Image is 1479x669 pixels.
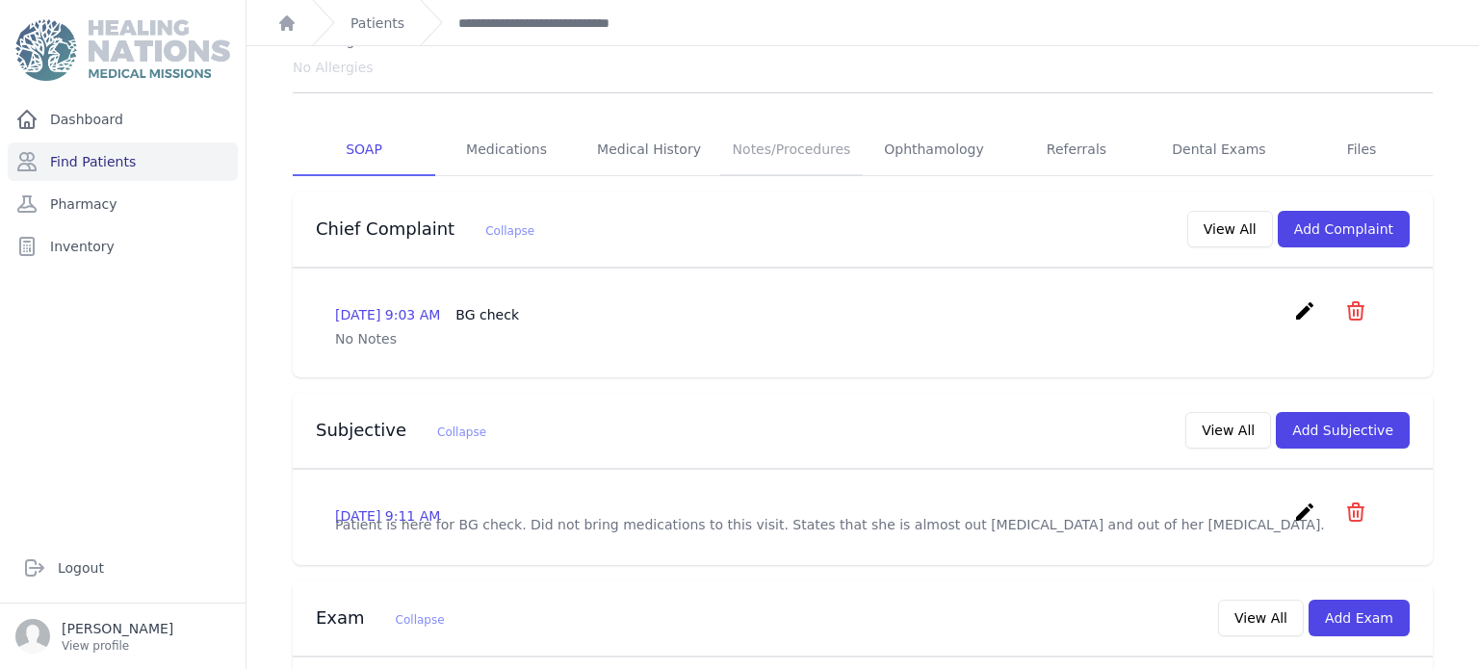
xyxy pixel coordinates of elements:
a: Dashboard [8,100,238,139]
a: Ophthamology [863,124,1005,176]
button: Add Complaint [1278,211,1410,247]
i: create [1293,299,1316,322]
p: No Notes [335,329,1390,348]
a: [PERSON_NAME] View profile [15,619,230,654]
button: View All [1185,412,1271,449]
span: Collapse [437,425,486,439]
nav: Tabs [293,124,1433,176]
p: View profile [62,638,173,654]
a: Dental Exams [1148,124,1290,176]
button: View All [1187,211,1273,247]
a: Medications [435,124,578,176]
p: [PERSON_NAME] [62,619,173,638]
h3: Exam [316,606,445,630]
a: Referrals [1005,124,1148,176]
span: Collapse [396,613,445,627]
a: Files [1290,124,1433,176]
a: Notes/Procedures [720,124,863,176]
a: Find Patients [8,142,238,181]
button: Add Exam [1309,600,1410,636]
p: Patient is here for BG check. Did not bring medications to this visit. States that she is almost ... [335,515,1390,534]
a: Patients [350,13,404,33]
span: BG check [455,307,519,322]
a: SOAP [293,124,435,176]
a: Logout [15,549,230,587]
span: Collapse [485,224,534,238]
button: Add Subjective [1276,412,1410,449]
h3: Chief Complaint [316,218,534,241]
a: Medical History [578,124,720,176]
button: View All [1218,600,1304,636]
a: create [1293,509,1321,527]
img: Medical Missions EMR [15,19,229,81]
p: [DATE] 9:03 AM [335,305,519,324]
a: Pharmacy [8,185,238,223]
a: create [1293,308,1321,326]
span: No Allergies [293,58,374,77]
a: Inventory [8,227,238,266]
p: [DATE] 9:11 AM [335,506,440,526]
i: create [1293,501,1316,524]
h3: Subjective [316,419,486,442]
